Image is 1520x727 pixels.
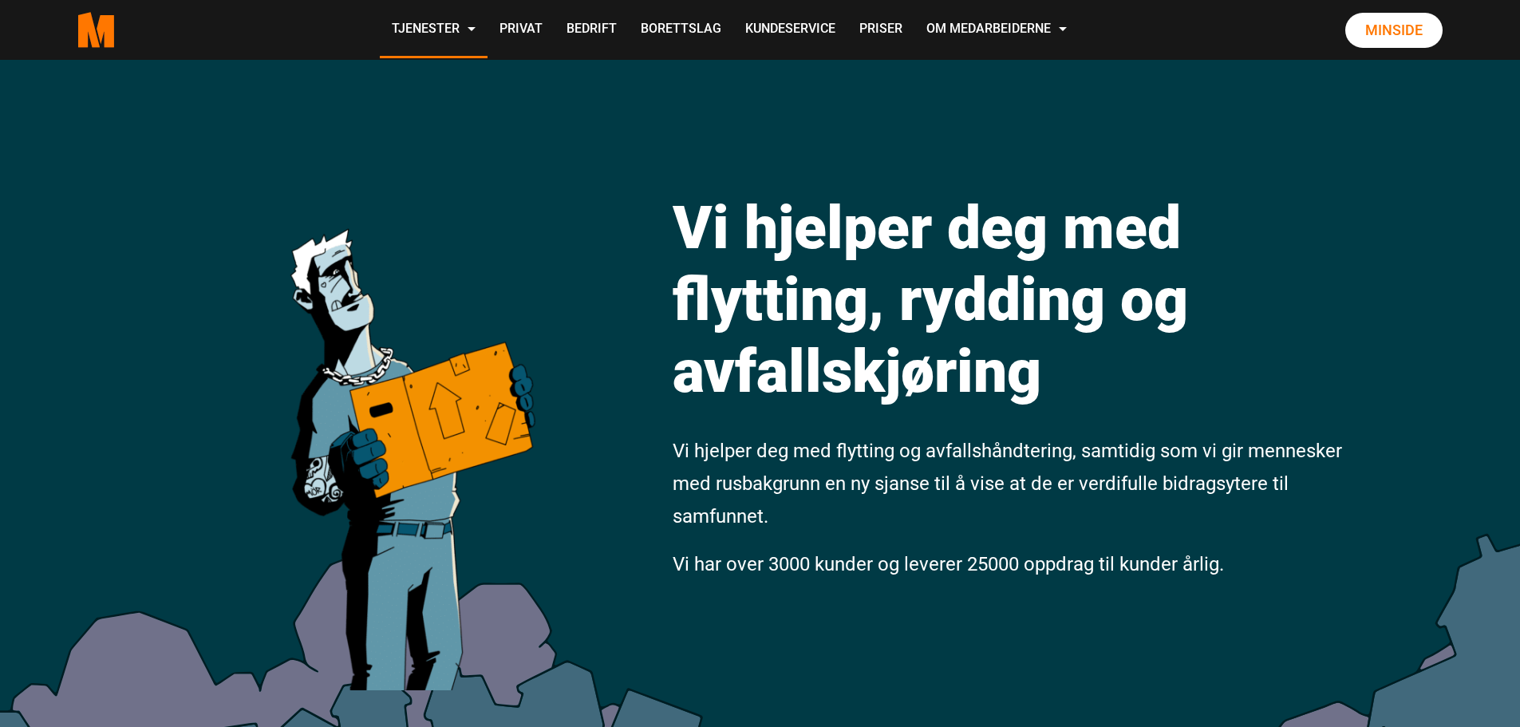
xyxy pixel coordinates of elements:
h1: Vi hjelper deg med flytting, rydding og avfallskjøring [673,192,1347,407]
span: Vi hjelper deg med flytting og avfallshåndtering, samtidig som vi gir mennesker med rusbakgrunn e... [673,440,1342,527]
a: Om Medarbeiderne [914,2,1079,58]
a: Bedrift [555,2,629,58]
a: Borettslag [629,2,733,58]
a: Priser [847,2,914,58]
a: Kundeservice [733,2,847,58]
a: Tjenester [380,2,488,58]
span: Vi har over 3000 kunder og leverer 25000 oppdrag til kunder årlig. [673,553,1224,575]
a: Minside [1345,13,1443,48]
a: Privat [488,2,555,58]
img: medarbeiderne man icon optimized [274,156,549,690]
